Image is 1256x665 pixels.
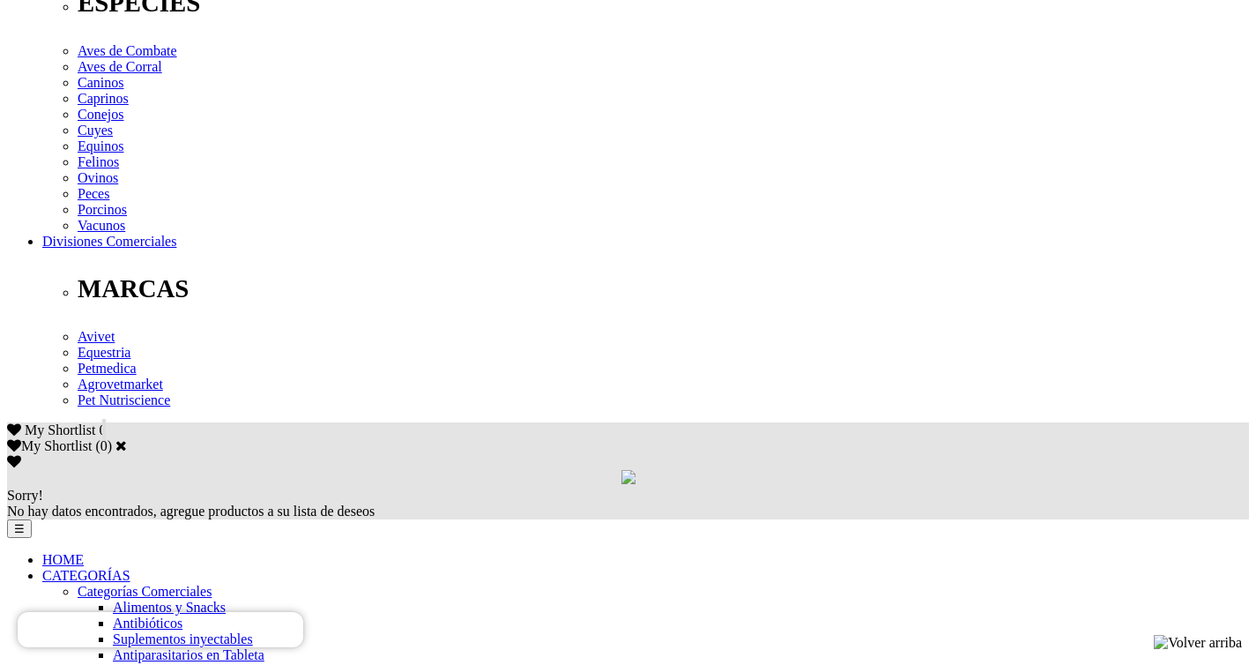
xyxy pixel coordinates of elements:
span: ( ) [95,438,112,453]
a: Peces [78,186,109,201]
a: Cuyes [78,123,113,138]
a: Agrovetmarket [78,377,163,392]
a: Equinos [78,138,123,153]
a: Divisiones Comerciales [42,234,176,249]
div: No hay datos encontrados, agregue productos a su lista de deseos [7,488,1249,519]
p: MARCAS [78,274,1249,303]
a: Felinos [78,154,119,169]
a: Alimentos y Snacks [113,600,226,615]
a: Ovinos [78,170,118,185]
a: Aves de Corral [78,59,162,74]
a: Pet Nutriscience [78,392,170,407]
span: Sorry! [7,488,43,503]
a: Caprinos [78,91,129,106]
a: Petmedica [78,361,137,376]
a: Vacunos [78,218,125,233]
a: Avivet [78,329,115,344]
a: HOME [42,552,84,567]
a: CATEGORÍAS [42,568,130,583]
a: Porcinos [78,202,127,217]
label: 0 [100,438,108,453]
a: Aves de Combate [78,43,177,58]
img: loading.gif [621,470,635,484]
span: My Shortlist [25,422,95,437]
a: Cerrar [115,438,127,452]
a: Equestria [78,345,130,360]
a: Conejos [78,107,123,122]
a: Antiparasitarios en Tableta [113,647,264,662]
button: ☰ [7,519,32,538]
span: 0 [99,422,106,437]
a: Caninos [78,75,123,90]
img: Volver arriba [1154,635,1242,651]
iframe: Brevo live chat [18,612,303,647]
label: My Shortlist [7,438,92,453]
a: Categorías Comerciales [78,584,212,599]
